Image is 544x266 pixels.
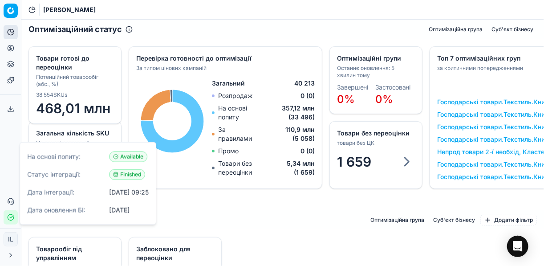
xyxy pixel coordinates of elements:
[294,79,315,88] span: 40 213
[430,215,479,225] button: Суб'єкт бізнесу
[337,139,413,147] div: товари без ЦК
[109,169,145,180] span: Finished
[212,79,245,88] span: Загальний
[300,147,315,156] span: 0 (0)
[507,236,528,257] div: Open Intercom Messenger
[109,206,130,215] div: [DATE]
[36,74,112,88] div: Потенційний товарообіг (абс., %)
[28,23,122,36] h2: Оптимізаційний статус
[262,104,315,122] span: 357,12 млн (33 496)
[109,151,147,162] span: Available
[36,54,112,72] div: Товари готові до переоцінки
[36,245,112,262] div: Товарообіг під управлінням
[36,129,112,138] div: Загальна кількість SKU
[36,139,112,154] div: На основі останньої інтеграції
[337,154,371,170] span: 1 659
[218,147,239,156] p: Промо
[43,5,96,14] nav: breadcrumb
[43,5,96,14] span: [PERSON_NAME]
[136,54,313,63] div: Перевірка готовності до оптимізації
[27,206,106,215] span: Дата оновлення БІ:
[300,91,315,100] span: 0 (0)
[375,93,393,106] span: 0%
[136,245,212,262] div: Заблоковано для переоцінки
[480,215,537,225] button: Додати фільтр
[337,65,413,79] div: Останнє оновлення: 5 хвилин тому
[425,24,486,35] button: Оптимізаційна група
[36,100,114,116] span: 468,01 млн
[218,91,252,100] p: Розпродаж
[337,84,368,90] dt: Завершені
[367,215,428,225] button: Оптимізаційна група
[337,54,413,63] div: Оптимізаційні групи
[488,24,537,35] button: Суб'єкт бізнесу
[337,93,355,106] span: 0%
[218,125,261,143] p: За правилами
[36,91,67,98] span: 38 554 SKUs
[273,159,315,177] span: 5,34 млн (1 659)
[337,129,413,138] div: Товари без переоцінки
[4,233,17,246] span: IL
[375,84,410,90] dt: Застосовані
[109,188,149,197] div: [DATE] 09:25
[218,159,273,177] p: Товари без переоцінки
[4,232,18,246] button: IL
[218,104,262,122] p: На основі попиту
[27,170,106,179] span: Статус інтеграції:
[261,125,315,143] span: 110,9 млн (5 058)
[27,152,106,161] span: На основі попиту:
[27,188,106,197] span: Дата інтеграції:
[136,65,313,72] div: За типом цінових кампаній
